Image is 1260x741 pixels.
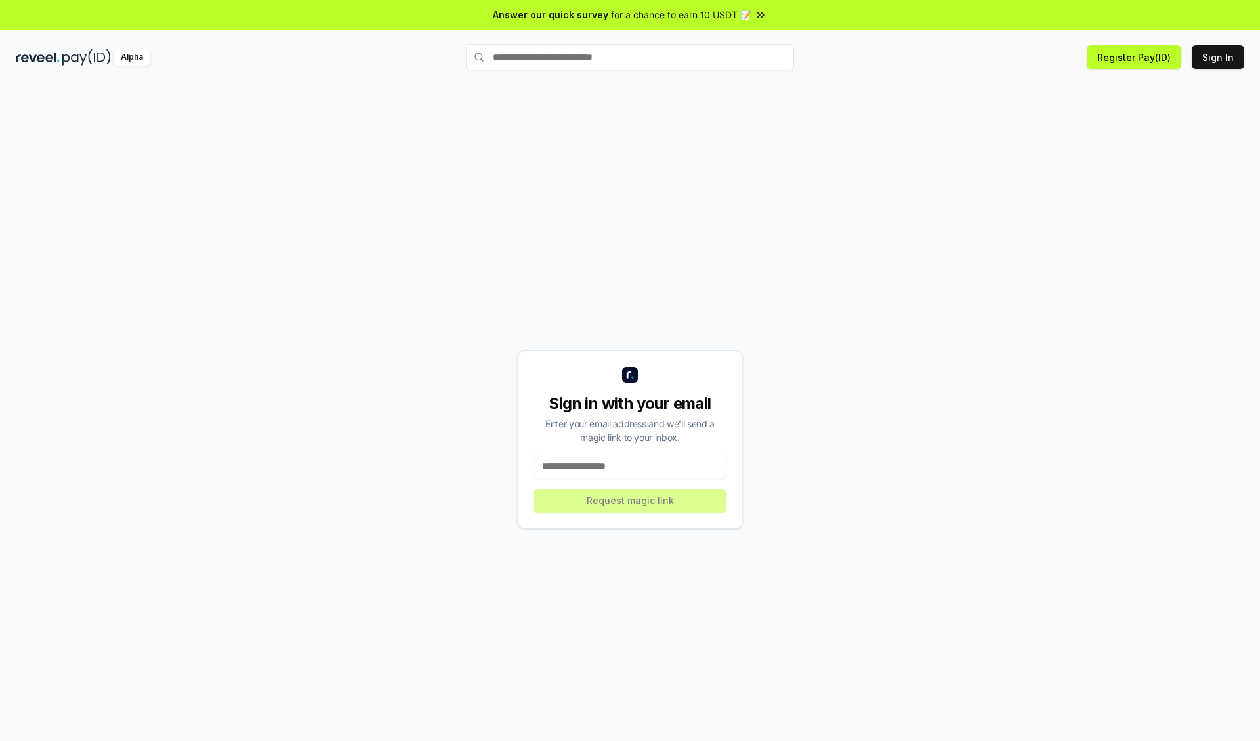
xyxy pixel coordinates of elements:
img: logo_small [622,367,638,383]
button: Sign In [1192,45,1244,69]
img: pay_id [62,49,111,66]
div: Enter your email address and we’ll send a magic link to your inbox. [534,417,726,444]
img: reveel_dark [16,49,60,66]
button: Register Pay(ID) [1087,45,1181,69]
div: Alpha [114,49,150,66]
span: Answer our quick survey [493,8,608,22]
div: Sign in with your email [534,393,726,414]
span: for a chance to earn 10 USDT 📝 [611,8,751,22]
